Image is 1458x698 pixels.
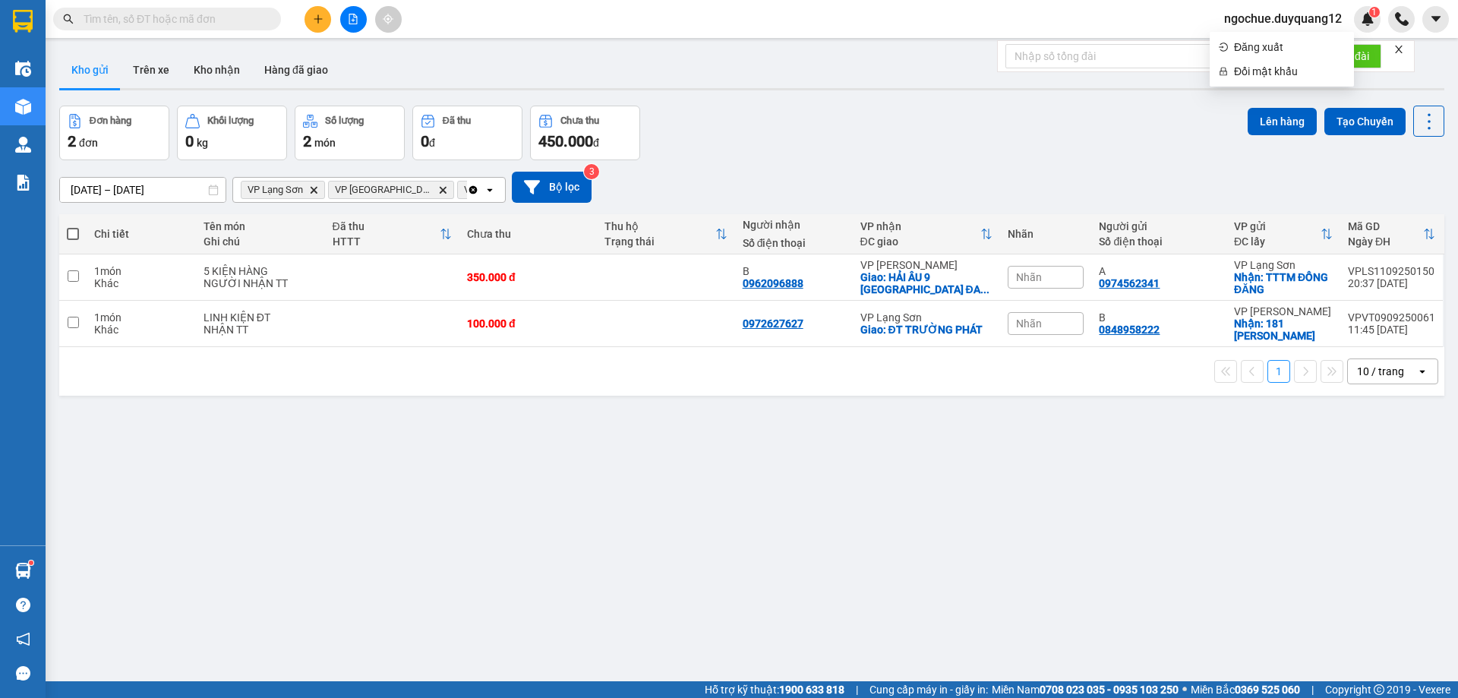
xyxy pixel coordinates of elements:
[1395,12,1409,26] img: phone-icon
[421,132,429,150] span: 0
[1212,9,1354,28] span: ngochue.duyquang12
[1234,317,1333,342] div: Nhận: 181 LÊ DUẨN
[1219,43,1228,52] span: login
[204,324,317,336] div: NHẬN TT
[185,132,194,150] span: 0
[1348,324,1435,336] div: 11:45 [DATE]
[325,115,364,126] div: Số lượng
[1234,259,1333,271] div: VP Lạng Sơn
[856,681,858,698] span: |
[314,137,336,149] span: món
[63,14,74,24] span: search
[204,277,317,289] div: NGƯỜI NHẬN TT
[340,6,367,33] button: file-add
[328,181,454,199] span: VP Hà Nội, close by backspace
[1099,235,1218,248] div: Số điện thoại
[305,6,331,33] button: plus
[94,265,188,277] div: 1 món
[248,184,303,196] span: VP Lạng Sơn
[869,681,988,698] span: Cung cấp máy in - giấy in:
[538,132,593,150] span: 450.000
[16,632,30,646] span: notification
[1348,265,1435,277] div: VPLS1109250150
[980,283,989,295] span: ...
[1361,12,1374,26] img: icon-new-feature
[1191,681,1300,698] span: Miền Bắc
[438,185,447,194] svg: Delete
[348,14,358,24] span: file-add
[94,228,188,240] div: Chi tiết
[15,563,31,579] img: warehouse-icon
[59,52,121,88] button: Kho gửi
[252,52,340,88] button: Hàng đã giao
[467,184,479,196] svg: Clear all
[177,106,287,160] button: Khối lượng0kg
[16,598,30,612] span: question-circle
[15,175,31,191] img: solution-icon
[1182,687,1187,693] span: ⚪️
[1099,220,1218,232] div: Người gửi
[15,61,31,77] img: warehouse-icon
[853,214,1001,254] th: Toggle SortBy
[1324,108,1406,135] button: Tạo Chuyến
[204,311,317,324] div: LINH KIỆN ĐT
[303,132,311,150] span: 2
[743,219,845,231] div: Người nhận
[383,14,393,24] span: aim
[1016,317,1042,330] span: Nhãn
[1234,305,1333,317] div: VP [PERSON_NAME]
[68,132,76,150] span: 2
[204,265,317,277] div: 5 KIỆN HÀNG
[1371,7,1377,17] span: 1
[743,265,845,277] div: B
[1348,220,1423,232] div: Mã GD
[484,184,496,196] svg: open
[207,115,254,126] div: Khối lượng
[1374,684,1384,695] span: copyright
[860,311,993,324] div: VP Lạng Sơn
[94,324,188,336] div: Khác
[94,311,188,324] div: 1 món
[860,271,993,295] div: Giao: HẢI ÂU 9 VINHOME OCEAN PARK ĐA TỐN,GIA LÂM,HÀ NỘI
[457,181,573,199] span: VP Minh Khai, close by backspace
[992,681,1179,698] span: Miền Nam
[1008,228,1084,240] div: Nhãn
[1016,271,1042,283] span: Nhãn
[16,666,30,681] span: message
[333,235,440,248] div: HTTT
[309,185,318,194] svg: Delete
[1311,681,1314,698] span: |
[90,115,131,126] div: Đơn hàng
[467,317,589,330] div: 100.000 đ
[94,277,188,289] div: Khác
[1429,12,1443,26] span: caret-down
[15,99,31,115] img: warehouse-icon
[241,181,325,199] span: VP Lạng Sơn, close by backspace
[197,137,208,149] span: kg
[560,115,599,126] div: Chưa thu
[604,235,715,248] div: Trạng thái
[604,220,715,232] div: Thu hộ
[333,220,440,232] div: Đã thu
[1340,214,1443,254] th: Toggle SortBy
[13,10,33,33] img: logo-vxr
[1099,311,1218,324] div: B
[1099,265,1218,277] div: A
[1219,67,1228,76] span: lock
[443,115,471,126] div: Đã thu
[1234,63,1345,80] span: Đổi mật khẩu
[121,52,181,88] button: Trên xe
[59,106,169,160] button: Đơn hàng2đơn
[79,137,98,149] span: đơn
[1348,311,1435,324] div: VPVT0909250061
[15,137,31,153] img: warehouse-icon
[467,228,589,240] div: Chưa thu
[295,106,405,160] button: Số lượng2món
[1005,44,1271,68] input: Nhập số tổng đài
[1248,108,1317,135] button: Lên hàng
[860,324,993,336] div: Giao: ĐT TRƯỜNG PHÁT
[1099,277,1160,289] div: 0974562341
[597,214,734,254] th: Toggle SortBy
[1235,684,1300,696] strong: 0369 525 060
[860,220,981,232] div: VP nhận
